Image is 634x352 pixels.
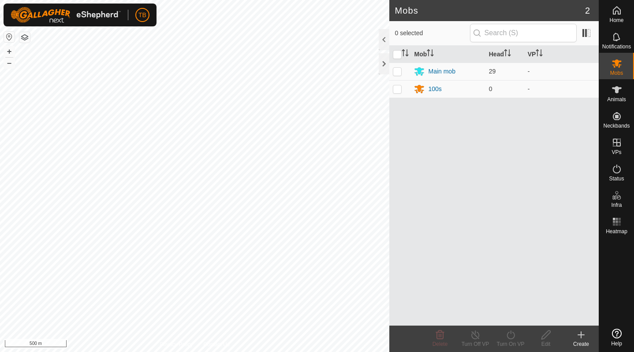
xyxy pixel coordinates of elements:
div: Edit [528,340,563,348]
span: Infra [611,202,622,208]
div: 100s [428,84,441,94]
td: - [524,62,599,80]
p-sorticon: Activate to sort [504,51,511,58]
td: - [524,80,599,98]
span: Delete [433,341,448,347]
button: – [4,58,15,68]
input: Search (S) [470,24,577,42]
button: + [4,46,15,57]
p-sorticon: Activate to sort [402,51,409,58]
span: 29 [489,68,496,75]
span: Heatmap [606,229,627,234]
p-sorticon: Activate to sort [427,51,434,58]
button: Reset Map [4,32,15,42]
a: Contact Us [203,341,229,348]
span: VPs [612,150,621,155]
span: TB [138,11,146,20]
img: Gallagher Logo [11,7,121,23]
span: 0 selected [395,29,470,38]
span: Notifications [602,44,631,49]
span: Mobs [610,70,623,76]
th: VP [524,46,599,63]
div: Turn On VP [493,340,528,348]
span: Neckbands [603,123,630,128]
a: Privacy Policy [160,341,193,348]
div: Create [563,340,599,348]
span: Animals [607,97,626,102]
h2: Mobs [395,5,585,16]
a: Help [599,325,634,350]
span: 2 [585,4,590,17]
th: Mob [410,46,485,63]
span: Status [609,176,624,181]
p-sorticon: Activate to sort [536,51,543,58]
span: Help [611,341,622,346]
th: Head [485,46,524,63]
span: Home [609,18,623,23]
div: Turn Off VP [458,340,493,348]
button: Map Layers [19,32,30,43]
div: Main mob [428,67,455,76]
span: 0 [489,85,492,92]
